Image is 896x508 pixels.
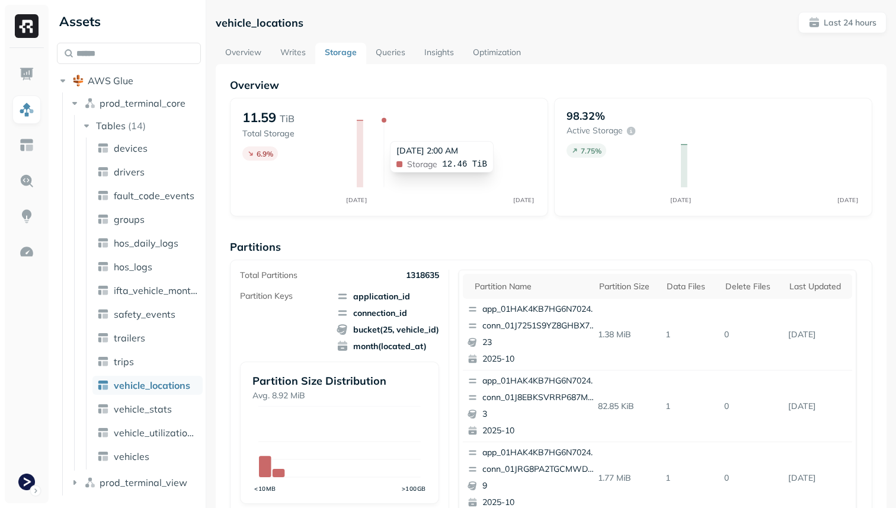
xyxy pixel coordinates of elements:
[337,307,439,319] span: connection_id
[114,427,198,439] span: vehicle_utilization_day
[366,43,415,64] a: Queries
[100,477,187,488] span: prod_terminal_view
[252,390,427,401] p: Avg. 8.92 MiB
[482,480,597,492] p: 9
[347,196,367,203] tspan: [DATE]
[92,162,203,181] a: drivers
[114,261,152,273] span: hos_logs
[719,396,783,417] p: 0
[19,209,34,224] img: Insights
[97,261,109,273] img: table
[671,196,692,203] tspan: [DATE]
[114,308,175,320] span: safety_events
[230,78,872,92] p: Overview
[789,281,846,292] div: Last updated
[88,75,133,87] span: AWS Glue
[798,12,887,33] button: Last 24 hours
[725,281,777,292] div: Delete Files
[280,111,295,126] p: TiB
[838,196,859,203] tspan: [DATE]
[92,305,203,324] a: safety_events
[240,270,297,281] p: Total Partitions
[783,468,852,488] p: Oct 6, 2025
[19,138,34,153] img: Asset Explorer
[242,109,276,126] p: 11.59
[97,237,109,249] img: table
[92,352,203,371] a: trips
[315,43,366,64] a: Storage
[482,375,597,387] p: app_01HAK4KB7HG6N7024210G3S8D5
[19,244,34,260] img: Optimization
[92,186,203,205] a: fault_code_events
[824,17,876,28] p: Last 24 hours
[482,337,597,349] p: 23
[114,213,145,225] span: groups
[252,374,427,388] p: Partition Size Distribution
[475,281,587,292] div: Partition name
[114,403,172,415] span: vehicle_stats
[97,190,109,202] img: table
[114,166,145,178] span: drivers
[97,332,109,344] img: table
[84,97,96,109] img: namespace
[84,477,96,488] img: namespace
[415,43,463,64] a: Insights
[15,14,39,38] img: Ryft
[257,149,273,158] p: 6.9 %
[92,257,203,276] a: hos_logs
[19,66,34,82] img: Dashboard
[406,270,439,281] p: 1318635
[114,356,134,368] span: trips
[271,43,315,64] a: Writes
[242,128,345,139] p: Total Storage
[719,468,783,488] p: 0
[92,328,203,347] a: trailers
[97,356,109,368] img: table
[114,332,145,344] span: trailers
[92,447,203,466] a: vehicles
[599,281,655,292] div: Partition size
[128,120,146,132] p: ( 14 )
[92,400,203,418] a: vehicle_stats
[97,427,109,439] img: table
[92,210,203,229] a: groups
[69,94,201,113] button: prod_terminal_core
[402,485,426,492] tspan: >100GB
[92,281,203,300] a: ifta_vehicle_months
[69,473,201,492] button: prod_terminal_view
[18,474,35,490] img: Terminal
[57,12,201,31] div: Assets
[482,392,597,404] p: conn_01J8EBKSVRRP687MBH23969YWJ
[240,290,293,302] p: Partition Keys
[114,142,148,154] span: devices
[661,468,719,488] p: 1
[482,464,597,475] p: conn_01JRG8PA2TGCMWDGWSGXXA21CX
[337,340,439,352] span: month(located_at)
[114,190,194,202] span: fault_code_events
[567,125,623,136] p: Active storage
[92,234,203,253] a: hos_daily_logs
[114,237,178,249] span: hos_daily_logs
[783,324,852,345] p: Oct 6, 2025
[482,447,597,459] p: app_01HAK4KB7HG6N7024210G3S8D5
[667,281,713,292] div: Data Files
[719,324,783,345] p: 0
[97,142,109,154] img: table
[254,485,276,492] tspan: <10MB
[19,173,34,188] img: Query Explorer
[482,303,597,315] p: app_01HAK4KB7HG6N7024210G3S8D5
[97,403,109,415] img: table
[567,109,605,123] p: 98.32%
[463,43,530,64] a: Optimization
[96,120,126,132] span: Tables
[230,240,872,254] p: Partitions
[97,166,109,178] img: table
[514,196,535,203] tspan: [DATE]
[593,324,661,345] p: 1.38 MiB
[97,308,109,320] img: table
[97,451,109,462] img: table
[593,468,661,488] p: 1.77 MiB
[463,299,603,370] button: app_01HAK4KB7HG6N7024210G3S8D5conn_01J7251S9YZ8GHBX7TB315RFQY232025-10
[72,75,84,87] img: root
[783,396,852,417] p: Oct 6, 2025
